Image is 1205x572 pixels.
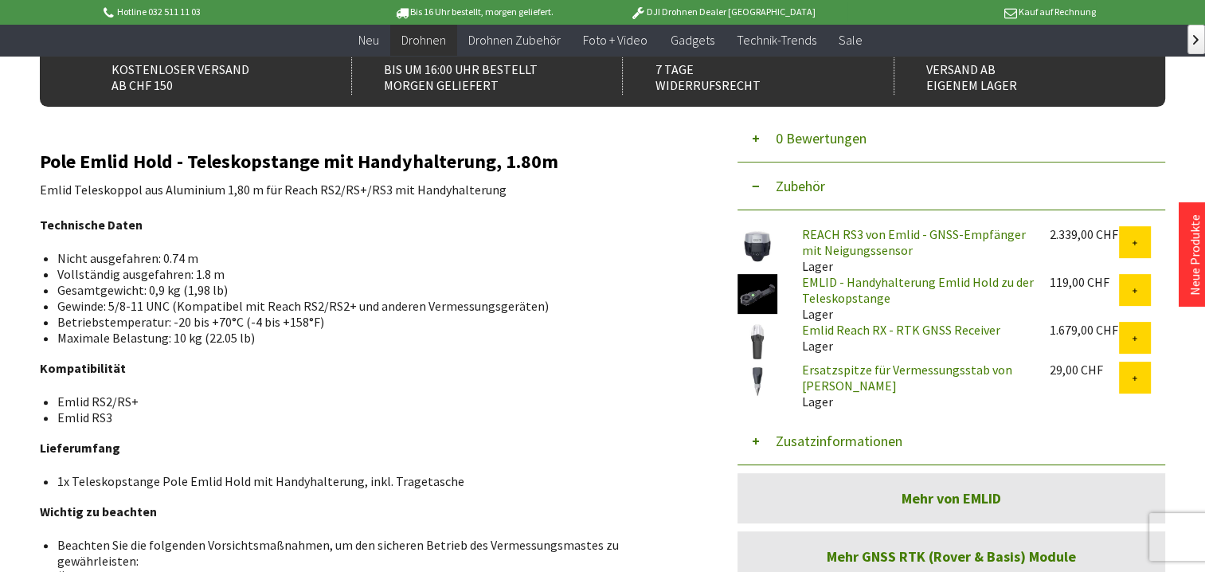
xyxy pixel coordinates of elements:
[1187,214,1203,296] a: Neue Produkte
[725,24,827,57] a: Technik-Trends
[598,2,847,22] p: DJI Drohnen Dealer [GEOGRAPHIC_DATA]
[1050,322,1119,338] div: 1.679,00 CHF
[57,266,680,282] li: Vollständig ausgefahren: 1.8 m
[1050,274,1119,290] div: 119,00 CHF
[736,32,816,48] span: Technik-Trends
[788,362,1036,409] div: Lager
[737,226,777,266] img: REACH RS3 von Emlid - GNSS-Empfänger mit Neigungssensor
[788,274,1036,322] div: Lager
[358,32,379,48] span: Neu
[737,163,1165,210] button: Zubehör
[801,226,1025,258] a: REACH RS3 von Emlid - GNSS-Empfänger mit Neigungssensor
[57,394,680,409] li: Emlid RS2/RS+
[57,537,680,569] li: Beachten Sie die folgenden Vorsichtsmaßnahmen, um den sicheren Betrieb des Vermessungsmastes zu g...
[390,24,457,57] a: Drohnen
[894,55,1133,95] div: Versand ab eigenem Lager
[347,24,390,57] a: Neu
[40,217,143,233] strong: Technische Daten
[57,409,680,425] li: Emlid RS3
[57,330,680,346] li: Maximale Belastung: 10 kg (22.05 lb)
[1193,35,1199,45] span: 
[838,32,862,48] span: Sale
[57,282,680,298] li: Gesamtgewicht: 0,9 kg (1,98 lb)
[1050,362,1119,378] div: 29,00 CHF
[40,182,507,198] span: Emlid Teleskoppol aus Aluminium 1,80 m für Reach RS2/RS+/RS3 mit Handyhalterung
[801,362,1011,394] a: Ersatzspitze für Vermessungsstab von [PERSON_NAME]
[40,440,120,456] strong: Lieferumfang
[737,473,1165,523] a: Mehr von EMLID
[670,32,714,48] span: Gadgets
[847,2,1096,22] p: Kauf auf Rechnung
[801,274,1033,306] a: EMLID - Handyhalterung Emlid Hold zu der Teleskopstange
[659,24,725,57] a: Gadgets
[40,360,126,376] strong: Kompatibilität
[457,24,572,57] a: Drohnen Zubehör
[622,55,861,95] div: 7 Tage Widerrufsrecht
[350,2,598,22] p: Bis 16 Uhr bestellt, morgen geliefert.
[788,226,1036,274] div: Lager
[468,32,561,48] span: Drohnen Zubehör
[57,298,680,314] li: Gewinde: 5/8-11 UNC (Kompatibel mit Reach RS2/RS2+ und anderen Vermessungsgeräten)
[40,151,693,172] h2: Pole Emlid Hold - Teleskopstange mit Handyhalterung, 1.80m
[100,2,349,22] p: Hotline 032 511 11 03
[737,115,1165,163] button: 0 Bewertungen
[827,24,873,57] a: Sale
[583,32,647,48] span: Foto + Video
[40,503,157,519] strong: Wichtig zu beachten
[401,32,446,48] span: Drohnen
[788,322,1036,354] div: Lager
[57,473,680,489] li: 1x Teleskopstange Pole Emlid Hold mit Handyhalterung, inkl. Tragetasche
[80,55,319,95] div: Kostenloser Versand ab CHF 150
[737,322,777,362] img: Emlid Reach RX - RTK GNSS Receiver
[351,55,590,95] div: Bis um 16:00 Uhr bestellt Morgen geliefert
[572,24,659,57] a: Foto + Video
[57,250,680,266] li: Nicht ausgefahren: 0.74 m
[57,314,680,330] li: Betriebstemperatur: -20 bis +70°C (-4 bis +158°F)
[737,362,777,402] img: Ersatzspitze für Vermessungsstab von Emlid
[801,322,1000,338] a: Emlid Reach RX - RTK GNSS Receiver
[737,274,777,314] img: EMLID - Handyhalterung Emlid Hold zu der Teleskopstange
[1050,226,1119,242] div: 2.339,00 CHF
[737,417,1165,465] button: Zusatzinformationen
